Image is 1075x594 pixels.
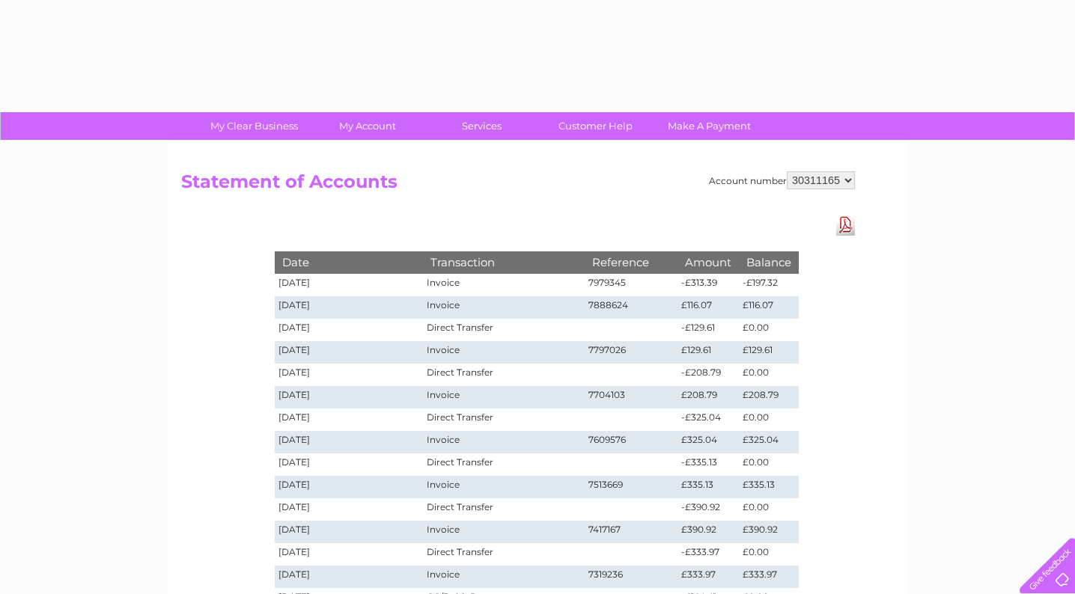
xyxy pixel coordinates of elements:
[677,386,739,408] td: £208.79
[677,296,739,319] td: £116.07
[275,341,423,364] td: [DATE]
[585,521,677,543] td: 7417167
[677,408,739,431] td: -£325.04
[739,364,799,386] td: £0.00
[585,386,677,408] td: 7704103
[739,274,799,296] td: -£197.32
[423,364,585,386] td: Direct Transfer
[677,476,739,498] td: £335.13
[423,408,585,431] td: Direct Transfer
[677,274,739,296] td: -£313.39
[677,566,739,588] td: £333.97
[739,341,799,364] td: £129.61
[275,251,423,273] th: Date
[423,521,585,543] td: Invoice
[423,543,585,566] td: Direct Transfer
[739,543,799,566] td: £0.00
[275,543,423,566] td: [DATE]
[739,386,799,408] td: £208.79
[275,296,423,319] td: [DATE]
[423,476,585,498] td: Invoice
[181,171,855,200] h2: Statement of Accounts
[275,408,423,431] td: [DATE]
[275,521,423,543] td: [DATE]
[739,498,799,521] td: £0.00
[739,408,799,431] td: £0.00
[423,566,585,588] td: Invoice
[275,431,423,453] td: [DATE]
[739,319,799,341] td: £0.00
[534,112,657,140] a: Customer Help
[836,214,855,236] a: Download Pdf
[420,112,543,140] a: Services
[423,251,585,273] th: Transaction
[275,453,423,476] td: [DATE]
[423,341,585,364] td: Invoice
[677,498,739,521] td: -£390.92
[585,341,677,364] td: 7797026
[275,364,423,386] td: [DATE]
[275,566,423,588] td: [DATE]
[739,566,799,588] td: £333.97
[423,319,585,341] td: Direct Transfer
[275,476,423,498] td: [DATE]
[677,521,739,543] td: £390.92
[585,476,677,498] td: 7513669
[275,386,423,408] td: [DATE]
[423,386,585,408] td: Invoice
[585,566,677,588] td: 7319236
[677,453,739,476] td: -£335.13
[677,319,739,341] td: -£129.61
[423,498,585,521] td: Direct Transfer
[739,431,799,453] td: £325.04
[677,364,739,386] td: -£208.79
[677,341,739,364] td: £129.61
[585,274,677,296] td: 7979345
[275,274,423,296] td: [DATE]
[677,431,739,453] td: £325.04
[709,171,855,189] div: Account number
[739,476,799,498] td: £335.13
[677,543,739,566] td: -£333.97
[585,251,677,273] th: Reference
[739,453,799,476] td: £0.00
[275,319,423,341] td: [DATE]
[648,112,771,140] a: Make A Payment
[677,251,739,273] th: Amount
[423,274,585,296] td: Invoice
[423,431,585,453] td: Invoice
[423,296,585,319] td: Invoice
[739,251,799,273] th: Balance
[275,498,423,521] td: [DATE]
[739,521,799,543] td: £390.92
[192,112,316,140] a: My Clear Business
[585,431,677,453] td: 7609576
[306,112,430,140] a: My Account
[585,296,677,319] td: 7888624
[739,296,799,319] td: £116.07
[423,453,585,476] td: Direct Transfer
